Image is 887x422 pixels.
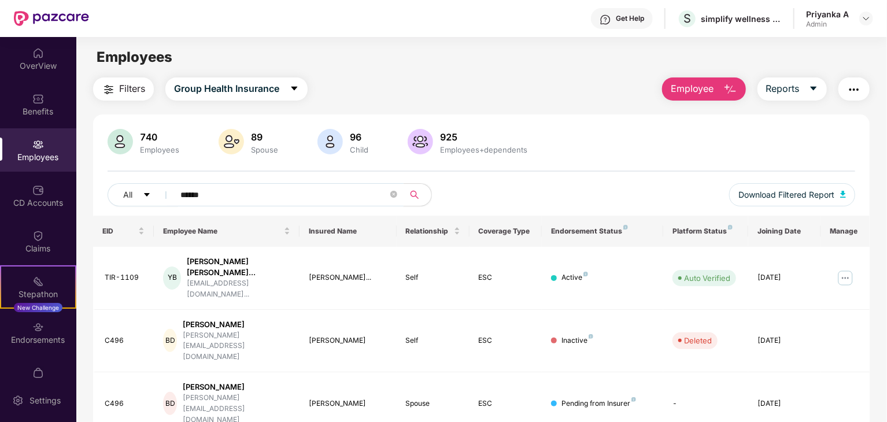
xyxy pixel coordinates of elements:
div: New Challenge [14,303,62,312]
img: svg+xml;base64,PHN2ZyBpZD0iRW1wbG95ZWVzIiB4bWxucz0iaHR0cDovL3d3dy53My5vcmcvMjAwMC9zdmciIHdpZHRoPS... [32,139,44,150]
button: Group Health Insurancecaret-down [165,77,308,101]
img: svg+xml;base64,PHN2ZyBpZD0iSG9tZSIgeG1sbnM9Imh0dHA6Ly93d3cudzMub3JnLzIwMDAvc3ZnIiB3aWR0aD0iMjAiIG... [32,47,44,59]
img: svg+xml;base64,PHN2ZyB4bWxucz0iaHR0cDovL3d3dy53My5vcmcvMjAwMC9zdmciIHdpZHRoPSI4IiBoZWlnaHQ9IjgiIH... [589,334,593,339]
div: [PERSON_NAME] [183,319,290,330]
div: Child [348,145,371,154]
div: Admin [806,20,849,29]
button: Filters [93,77,154,101]
div: [PERSON_NAME] [183,382,290,393]
span: search [403,190,426,199]
div: C496 [105,335,145,346]
img: svg+xml;base64,PHN2ZyBpZD0iQ2xhaW0iIHhtbG5zPSJodHRwOi8vd3d3LnczLm9yZy8yMDAwL3N2ZyIgd2lkdGg9IjIwIi... [32,230,44,242]
th: Coverage Type [470,216,542,247]
div: 740 [138,131,182,143]
div: 925 [438,131,530,143]
div: TIR-1109 [105,272,145,283]
img: svg+xml;base64,PHN2ZyB4bWxucz0iaHR0cDovL3d3dy53My5vcmcvMjAwMC9zdmciIHhtbG5zOnhsaW5rPSJodHRwOi8vd3... [840,191,846,198]
img: svg+xml;base64,PHN2ZyB4bWxucz0iaHR0cDovL3d3dy53My5vcmcvMjAwMC9zdmciIHdpZHRoPSIyNCIgaGVpZ2h0PSIyNC... [847,83,861,97]
span: All [123,188,132,201]
div: Active [561,272,588,283]
span: Filters [119,82,145,96]
img: svg+xml;base64,PHN2ZyB4bWxucz0iaHR0cDovL3d3dy53My5vcmcvMjAwMC9zdmciIHhtbG5zOnhsaW5rPSJodHRwOi8vd3... [723,83,737,97]
img: svg+xml;base64,PHN2ZyB4bWxucz0iaHR0cDovL3d3dy53My5vcmcvMjAwMC9zdmciIHdpZHRoPSI4IiBoZWlnaHQ9IjgiIH... [728,225,733,229]
img: svg+xml;base64,PHN2ZyB4bWxucz0iaHR0cDovL3d3dy53My5vcmcvMjAwMC9zdmciIHdpZHRoPSI4IiBoZWlnaHQ9IjgiIH... [631,397,636,402]
div: Settings [26,395,64,406]
img: svg+xml;base64,PHN2ZyB4bWxucz0iaHR0cDovL3d3dy53My5vcmcvMjAwMC9zdmciIHhtbG5zOnhsaW5rPSJodHRwOi8vd3... [408,129,433,154]
div: Deleted [684,335,712,346]
div: Pending from Insurer [561,398,636,409]
th: Relationship [397,216,470,247]
button: Employee [662,77,746,101]
div: Employees+dependents [438,145,530,154]
span: Employees [97,49,172,65]
div: 89 [249,131,280,143]
div: ESC [479,398,533,409]
span: Reports [766,82,800,96]
div: [PERSON_NAME][EMAIL_ADDRESS][DOMAIN_NAME] [183,330,290,363]
button: Allcaret-down [108,183,178,206]
div: C496 [105,398,145,409]
div: [PERSON_NAME] [PERSON_NAME]... [187,256,290,278]
button: search [403,183,432,206]
span: caret-down [143,191,151,200]
button: Reportscaret-down [757,77,827,101]
div: simplify wellness india private limited [701,13,782,24]
div: Auto Verified [684,272,730,284]
img: New Pazcare Logo [14,11,89,26]
span: close-circle [390,190,397,201]
div: [DATE] [757,272,812,283]
span: EID [102,227,136,236]
img: svg+xml;base64,PHN2ZyBpZD0iSGVscC0zMngzMiIgeG1sbnM9Imh0dHA6Ly93d3cudzMub3JnLzIwMDAvc3ZnIiB3aWR0aD... [600,14,611,25]
div: Self [406,335,460,346]
img: svg+xml;base64,PHN2ZyB4bWxucz0iaHR0cDovL3d3dy53My5vcmcvMjAwMC9zdmciIHdpZHRoPSIyNCIgaGVpZ2h0PSIyNC... [102,83,116,97]
div: Self [406,272,460,283]
th: EID [93,216,154,247]
div: Spouse [249,145,280,154]
img: svg+xml;base64,PHN2ZyB4bWxucz0iaHR0cDovL3d3dy53My5vcmcvMjAwMC9zdmciIHdpZHRoPSIyMSIgaGVpZ2h0PSIyMC... [32,276,44,287]
div: Platform Status [672,227,739,236]
div: BD [163,392,177,415]
img: svg+xml;base64,PHN2ZyB4bWxucz0iaHR0cDovL3d3dy53My5vcmcvMjAwMC9zdmciIHdpZHRoPSI4IiBoZWlnaHQ9IjgiIH... [623,225,628,229]
img: svg+xml;base64,PHN2ZyBpZD0iQmVuZWZpdHMiIHhtbG5zPSJodHRwOi8vd3d3LnczLm9yZy8yMDAwL3N2ZyIgd2lkdGg9Ij... [32,93,44,105]
div: BD [163,329,177,352]
div: [PERSON_NAME] [309,335,387,346]
div: ESC [479,335,533,346]
img: svg+xml;base64,PHN2ZyBpZD0iTXlfT3JkZXJzIiBkYXRhLW5hbWU9Ik15IE9yZGVycyIgeG1sbnM9Imh0dHA6Ly93d3cudz... [32,367,44,379]
span: Group Health Insurance [174,82,279,96]
img: svg+xml;base64,PHN2ZyB4bWxucz0iaHR0cDovL3d3dy53My5vcmcvMjAwMC9zdmciIHhtbG5zOnhsaW5rPSJodHRwOi8vd3... [108,129,133,154]
div: Stepathon [1,288,75,300]
span: S [683,12,691,25]
span: Employee Name [163,227,282,236]
div: Employees [138,145,182,154]
th: Joining Date [748,216,821,247]
div: Spouse [406,398,460,409]
div: [PERSON_NAME] [309,398,387,409]
img: svg+xml;base64,PHN2ZyB4bWxucz0iaHR0cDovL3d3dy53My5vcmcvMjAwMC9zdmciIHhtbG5zOnhsaW5rPSJodHRwOi8vd3... [317,129,343,154]
div: ESC [479,272,533,283]
div: [PERSON_NAME]... [309,272,387,283]
img: svg+xml;base64,PHN2ZyBpZD0iQ0RfQWNjb3VudHMiIGRhdGEtbmFtZT0iQ0QgQWNjb3VudHMiIHhtbG5zPSJodHRwOi8vd3... [32,184,44,196]
img: svg+xml;base64,PHN2ZyB4bWxucz0iaHR0cDovL3d3dy53My5vcmcvMjAwMC9zdmciIHdpZHRoPSI4IiBoZWlnaHQ9IjgiIH... [583,272,588,276]
th: Insured Name [300,216,397,247]
div: [EMAIL_ADDRESS][DOMAIN_NAME]... [187,278,290,300]
div: 96 [348,131,371,143]
span: Relationship [406,227,452,236]
span: caret-down [290,84,299,94]
th: Manage [821,216,870,247]
span: Employee [671,82,714,96]
th: Employee Name [154,216,300,247]
img: svg+xml;base64,PHN2ZyBpZD0iRHJvcGRvd24tMzJ4MzIiIHhtbG5zPSJodHRwOi8vd3d3LnczLm9yZy8yMDAwL3N2ZyIgd2... [862,14,871,23]
div: Endorsement Status [551,227,654,236]
img: manageButton [836,269,855,287]
div: Priyanka A [806,9,849,20]
button: Download Filtered Report [729,183,855,206]
span: close-circle [390,191,397,198]
div: Get Help [616,14,644,23]
div: YB [163,266,181,290]
div: [DATE] [757,335,812,346]
img: svg+xml;base64,PHN2ZyBpZD0iRW5kb3JzZW1lbnRzIiB4bWxucz0iaHR0cDovL3d3dy53My5vcmcvMjAwMC9zdmciIHdpZH... [32,321,44,333]
div: [DATE] [757,398,812,409]
img: svg+xml;base64,PHN2ZyB4bWxucz0iaHR0cDovL3d3dy53My5vcmcvMjAwMC9zdmciIHhtbG5zOnhsaW5rPSJodHRwOi8vd3... [219,129,244,154]
span: Download Filtered Report [738,188,834,201]
span: caret-down [809,84,818,94]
